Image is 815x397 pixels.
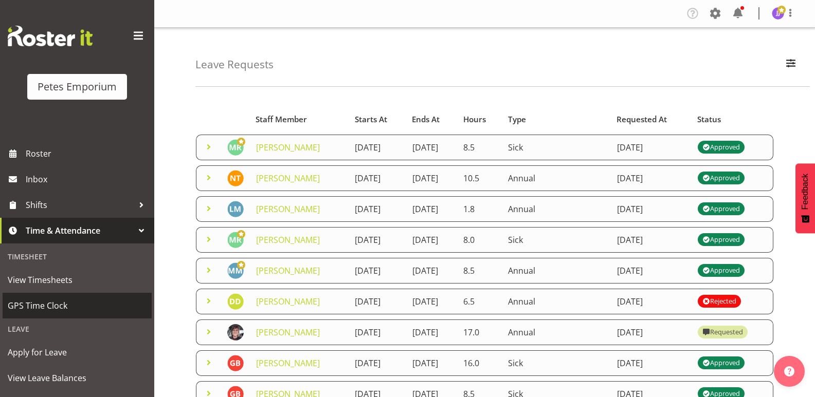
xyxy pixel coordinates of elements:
td: [DATE] [611,165,692,191]
img: janelle-jonkers702.jpg [772,7,784,20]
a: [PERSON_NAME] [256,203,320,215]
span: Apply for Leave [8,345,147,360]
td: [DATE] [349,319,406,345]
td: [DATE] [406,227,458,253]
a: [PERSON_NAME] [256,296,320,307]
img: danielle-donselaar8920.jpg [227,293,244,310]
td: 6.5 [457,289,502,314]
img: lianne-morete5410.jpg [227,201,244,217]
td: [DATE] [349,258,406,283]
a: [PERSON_NAME] [256,265,320,276]
div: Rejected [702,295,736,308]
td: [DATE] [611,258,692,283]
span: Status [697,114,721,125]
td: Annual [502,258,611,283]
span: Requested At [617,114,667,125]
span: View Timesheets [8,272,147,288]
span: View Leave Balances [8,370,147,386]
img: melanie-richardson713.jpg [227,139,244,156]
img: mandy-mosley3858.jpg [227,262,244,279]
td: 16.0 [457,350,502,376]
span: Shifts [26,197,134,213]
td: 8.5 [457,135,502,160]
img: melanie-richardson713.jpg [227,232,244,248]
button: Feedback - Show survey [795,163,815,233]
a: [PERSON_NAME] [256,357,320,369]
td: 10.5 [457,165,502,191]
td: 8.5 [457,258,502,283]
td: Annual [502,165,611,191]
td: [DATE] [349,165,406,191]
img: michelle-whaleb4506e5af45ffd00a26cc2b6420a9100.png [227,324,244,341]
td: [DATE] [349,196,406,222]
span: Type [508,114,526,125]
span: Time & Attendance [26,223,134,238]
td: [DATE] [349,289,406,314]
span: Staff Member [256,114,307,125]
td: Sick [502,350,611,376]
span: Hours [463,114,486,125]
td: [DATE] [406,196,458,222]
a: Apply for Leave [3,339,152,365]
a: [PERSON_NAME] [256,173,320,184]
td: [DATE] [611,289,692,314]
div: Leave [3,318,152,339]
td: Sick [502,135,611,160]
button: Filter Employees [780,53,802,76]
td: [DATE] [406,258,458,283]
div: Approved [702,357,739,369]
a: [PERSON_NAME] [256,234,320,245]
td: [DATE] [349,135,406,160]
td: [DATE] [349,227,406,253]
div: Approved [702,141,739,154]
a: [PERSON_NAME] [256,142,320,153]
td: [DATE] [611,196,692,222]
img: nicole-thomson8388.jpg [227,170,244,186]
td: 1.8 [457,196,502,222]
span: Ends At [412,114,440,125]
td: [DATE] [611,319,692,345]
td: [DATE] [611,350,692,376]
a: View Timesheets [3,267,152,293]
a: [PERSON_NAME] [256,327,320,338]
img: gillian-byford11184.jpg [227,355,244,371]
td: Annual [502,196,611,222]
td: [DATE] [406,165,458,191]
div: Approved [702,172,739,184]
img: help-xxl-2.png [784,366,794,376]
div: Approved [702,234,739,246]
img: Rosterit website logo [8,26,93,46]
span: GPS Time Clock [8,298,147,313]
span: Starts At [355,114,387,125]
td: Sick [502,227,611,253]
span: Feedback [801,174,810,210]
a: View Leave Balances [3,365,152,391]
td: [DATE] [349,350,406,376]
span: Roster [26,146,149,161]
td: [DATE] [406,135,458,160]
div: Requested [702,326,742,338]
td: [DATE] [611,227,692,253]
td: [DATE] [406,350,458,376]
div: Petes Emporium [38,79,117,94]
div: Timesheet [3,246,152,267]
div: Approved [702,264,739,277]
td: [DATE] [406,289,458,314]
td: [DATE] [406,319,458,345]
td: Annual [502,289,611,314]
td: 17.0 [457,319,502,345]
span: Inbox [26,172,149,187]
td: [DATE] [611,135,692,160]
td: Annual [502,319,611,345]
td: 8.0 [457,227,502,253]
div: Approved [702,203,739,215]
a: GPS Time Clock [3,293,152,318]
h4: Leave Requests [195,59,274,70]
